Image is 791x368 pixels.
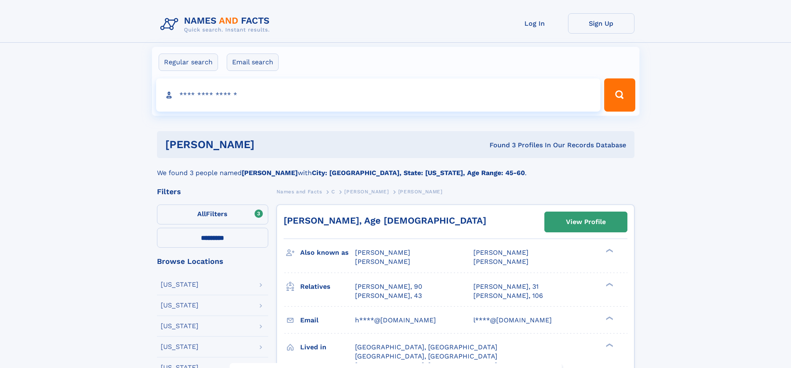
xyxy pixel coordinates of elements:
[165,139,372,150] h1: [PERSON_NAME]
[473,249,529,256] span: [PERSON_NAME]
[331,186,335,197] a: C
[355,352,497,360] span: [GEOGRAPHIC_DATA], [GEOGRAPHIC_DATA]
[157,205,268,224] label: Filters
[159,54,218,71] label: Regular search
[355,343,497,351] span: [GEOGRAPHIC_DATA], [GEOGRAPHIC_DATA]
[157,188,268,195] div: Filters
[157,13,277,36] img: Logo Names and Facts
[604,315,614,321] div: ❯
[473,291,543,300] a: [PERSON_NAME], 106
[473,258,529,266] span: [PERSON_NAME]
[604,78,635,112] button: Search Button
[156,78,601,112] input: search input
[355,282,422,291] a: [PERSON_NAME], 90
[568,13,634,34] a: Sign Up
[545,212,627,232] a: View Profile
[161,302,198,309] div: [US_STATE]
[604,342,614,348] div: ❯
[604,282,614,287] div: ❯
[372,141,626,150] div: Found 3 Profiles In Our Records Database
[197,210,206,218] span: All
[355,249,410,256] span: [PERSON_NAME]
[344,186,389,197] a: [PERSON_NAME]
[242,169,298,177] b: [PERSON_NAME]
[300,313,355,327] h3: Email
[161,344,198,350] div: [US_STATE]
[161,323,198,329] div: [US_STATE]
[161,281,198,288] div: [US_STATE]
[312,169,525,177] b: City: [GEOGRAPHIC_DATA], State: [US_STATE], Age Range: 45-60
[355,258,410,266] span: [PERSON_NAME]
[604,248,614,253] div: ❯
[157,258,268,265] div: Browse Locations
[284,215,486,226] a: [PERSON_NAME], Age [DEMOGRAPHIC_DATA]
[398,189,443,195] span: [PERSON_NAME]
[473,282,539,291] a: [PERSON_NAME], 31
[300,340,355,354] h3: Lived in
[331,189,335,195] span: C
[300,246,355,260] h3: Also known as
[344,189,389,195] span: [PERSON_NAME]
[157,158,634,178] div: We found 3 people named with .
[300,280,355,294] h3: Relatives
[566,212,606,232] div: View Profile
[227,54,279,71] label: Email search
[502,13,568,34] a: Log In
[355,291,422,300] a: [PERSON_NAME], 43
[277,186,322,197] a: Names and Facts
